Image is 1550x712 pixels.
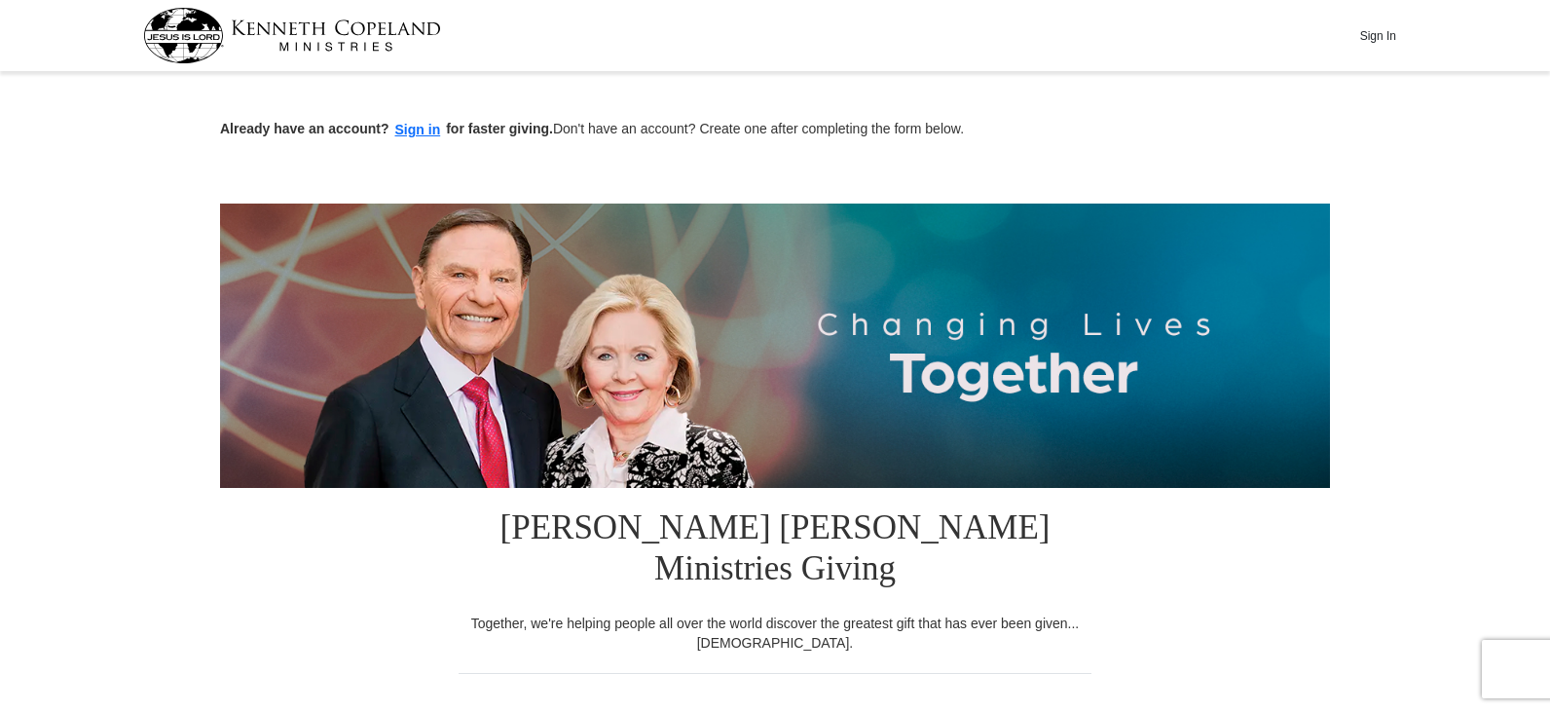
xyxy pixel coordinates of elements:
h1: [PERSON_NAME] [PERSON_NAME] Ministries Giving [459,488,1091,614]
p: Don't have an account? Create one after completing the form below. [220,119,1330,141]
button: Sign In [1348,20,1407,51]
strong: Already have an account? for faster giving. [220,121,553,136]
div: Together, we're helping people all over the world discover the greatest gift that has ever been g... [459,614,1091,653]
img: kcm-header-logo.svg [143,8,441,63]
button: Sign in [389,119,447,141]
